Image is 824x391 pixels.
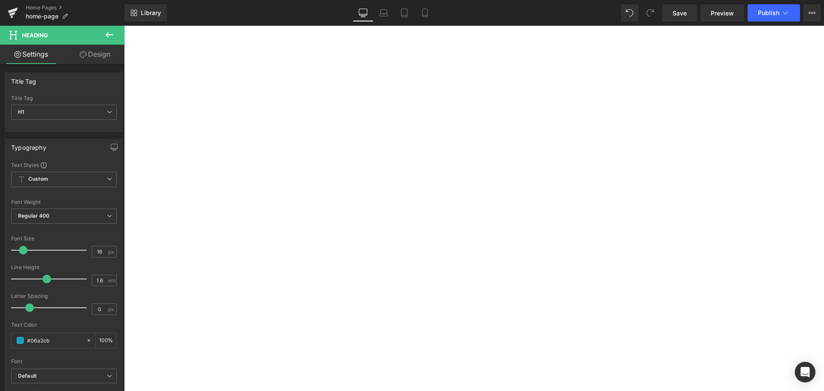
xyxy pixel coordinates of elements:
div: Font Size [11,236,117,242]
div: Title Tag [11,73,36,85]
span: em [108,278,115,283]
a: Mobile [415,4,435,21]
input: Color [27,336,82,345]
b: Custom [28,176,48,183]
span: Preview [711,9,734,18]
a: Laptop [373,4,394,21]
span: home-page [26,13,58,20]
div: Text Color [11,322,117,328]
button: Undo [621,4,638,21]
div: Typography [11,139,46,151]
span: Save [673,9,687,18]
div: % [96,333,116,348]
div: Font Weight [11,199,117,205]
button: More [803,4,821,21]
div: Text Styles [11,161,117,168]
a: Home Pages [26,4,124,11]
div: Open Intercom Messenger [795,362,815,382]
a: New Library [124,4,167,21]
div: Letter Spacing [11,293,117,299]
i: Default [18,373,36,380]
button: Publish [748,4,800,21]
button: Redo [642,4,659,21]
a: Design [64,45,126,64]
div: Font [11,358,117,364]
b: H1 [18,109,24,115]
div: Title Tag [11,95,117,101]
b: Regular 400 [18,212,50,219]
span: Heading [22,32,48,39]
span: Publish [758,9,779,16]
span: Library [141,9,161,17]
a: Tablet [394,4,415,21]
span: px [108,249,115,255]
div: Line Height [11,264,117,270]
a: Desktop [353,4,373,21]
span: px [108,306,115,312]
a: Preview [700,4,744,21]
